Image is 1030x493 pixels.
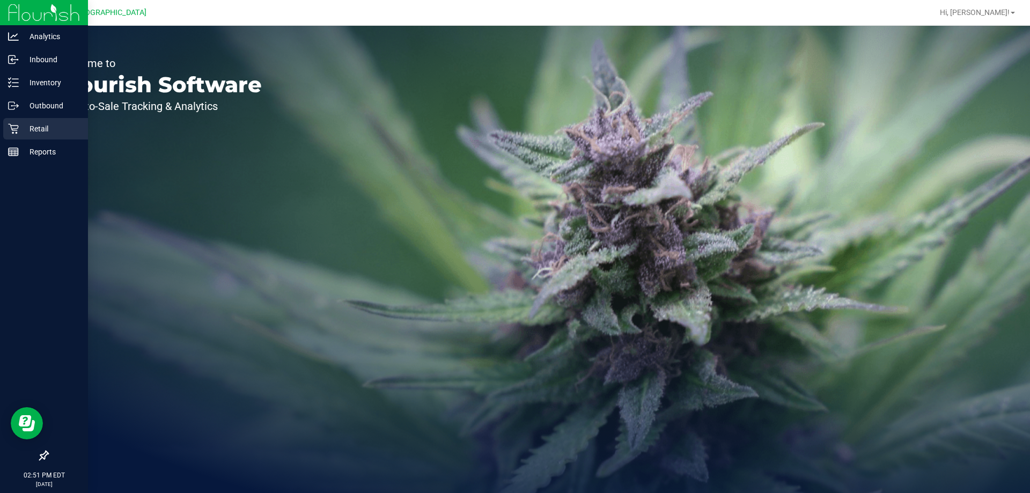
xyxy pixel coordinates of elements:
[19,30,83,43] p: Analytics
[8,123,19,134] inline-svg: Retail
[73,8,146,17] span: [GEOGRAPHIC_DATA]
[19,99,83,112] p: Outbound
[19,145,83,158] p: Reports
[58,74,262,95] p: Flourish Software
[11,407,43,439] iframe: Resource center
[8,54,19,65] inline-svg: Inbound
[8,77,19,88] inline-svg: Inventory
[8,146,19,157] inline-svg: Reports
[5,470,83,480] p: 02:51 PM EDT
[19,53,83,66] p: Inbound
[19,76,83,89] p: Inventory
[19,122,83,135] p: Retail
[5,480,83,488] p: [DATE]
[58,58,262,69] p: Welcome to
[8,31,19,42] inline-svg: Analytics
[8,100,19,111] inline-svg: Outbound
[940,8,1010,17] span: Hi, [PERSON_NAME]!
[58,101,262,112] p: Seed-to-Sale Tracking & Analytics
